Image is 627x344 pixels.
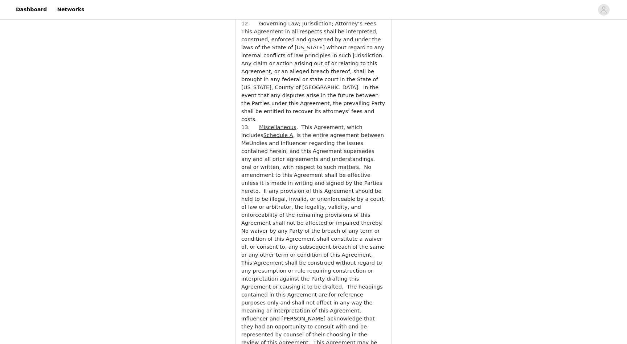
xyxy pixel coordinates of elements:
span: 12. [241,20,259,26]
span: Governing Law; Jurisdiction; Attorney’s Fees [259,20,376,26]
div: avatar [600,4,607,16]
u: Schedule A [263,132,293,138]
span: Miscellaneous [259,124,296,130]
a: Dashboard [12,1,51,18]
span: This Agreement shall be construed without regard to any presumption or rule requiring constructio... [241,260,383,314]
span: . This Agreement, which includes , is the entire agreement between MeUndies and Influencer regard... [241,124,384,258]
span: 13. [241,124,259,130]
span: . This Agreement in all respects shall be interpreted, construed, enforced and governed by and un... [241,20,386,122]
a: Networks [53,1,89,18]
